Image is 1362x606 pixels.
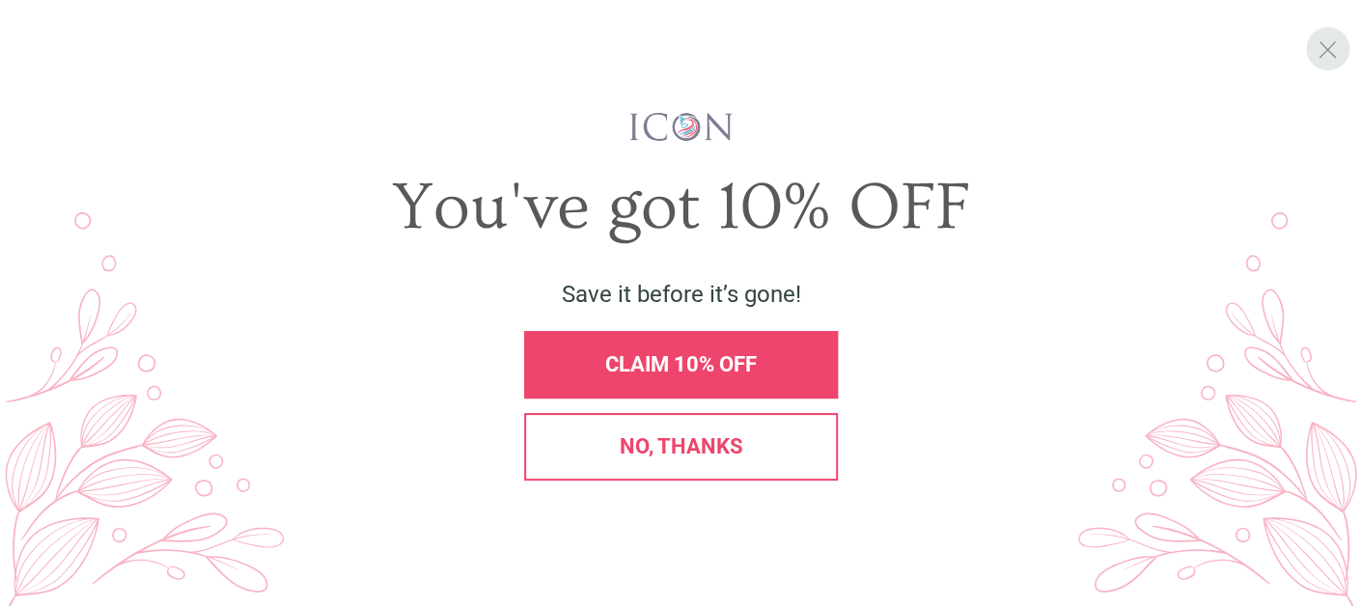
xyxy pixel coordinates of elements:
span: No, thanks [620,434,743,458]
span: Save it before it’s gone! [562,281,801,308]
span: CLAIM 10% OFF [605,352,757,376]
span: X [1318,35,1338,64]
img: iconwallstickersl_1754656298800.png [626,111,736,144]
span: You've got 10% OFF [392,170,970,245]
